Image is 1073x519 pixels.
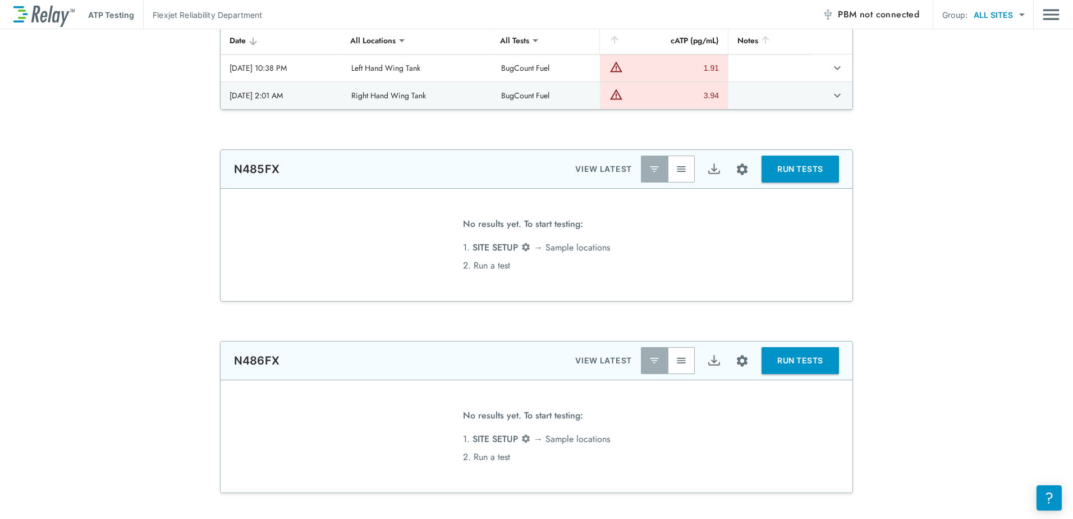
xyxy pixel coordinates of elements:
[230,62,333,74] div: [DATE] 10:38 PM
[609,34,719,47] div: cATP (pg/mL)
[473,241,518,254] span: SITE SETUP
[707,354,721,368] img: Export Icon
[234,354,279,367] p: N486FX
[676,355,687,366] img: View All
[707,162,721,176] img: Export Icon
[342,82,492,109] td: Right Hand Wing Tank
[521,434,531,444] img: Settings Icon
[463,448,610,466] li: 2. Run a test
[860,8,919,21] span: not connected
[838,7,919,22] span: PBM
[88,9,134,21] p: ATP Testing
[676,163,687,175] img: View All
[1037,485,1062,511] iframe: Resource center
[828,58,847,78] button: expand row
[942,9,967,21] p: Group:
[463,215,583,239] span: No results yet. To start testing:
[221,27,342,54] th: Date
[822,9,833,20] img: Offline Icon
[230,90,333,101] div: [DATE] 2:01 AM
[463,430,610,448] li: 1. → Sample locations
[575,354,632,367] p: VIEW LATEST
[609,60,623,74] img: Warning
[473,432,518,445] span: SITE SETUP
[700,347,727,374] button: Export
[492,82,599,109] td: BugCount Fuel
[234,162,279,176] p: N485FX
[1043,4,1060,25] button: Main menu
[342,54,492,81] td: Left Hand Wing Tank
[463,257,610,275] li: 2. Run a test
[626,90,719,101] div: 3.94
[762,156,839,183] button: RUN TESTS
[735,354,749,368] img: Settings Icon
[828,86,847,105] button: expand row
[727,346,757,376] button: Site setup
[737,34,804,47] div: Notes
[649,355,660,366] img: Latest
[649,163,660,175] img: Latest
[521,242,531,252] img: Settings Icon
[492,29,537,52] div: All Tests
[221,27,852,110] table: sticky table
[575,162,632,176] p: VIEW LATEST
[735,162,749,176] img: Settings Icon
[818,3,924,26] button: PBM not connected
[727,154,757,184] button: Site setup
[463,239,610,257] li: 1. → Sample locations
[492,54,599,81] td: BugCount Fuel
[153,9,262,21] p: Flexjet Reliability Department
[463,407,583,430] span: No results yet. To start testing:
[13,3,75,27] img: LuminUltra Relay
[626,62,719,74] div: 1.91
[609,88,623,101] img: Warning
[762,347,839,374] button: RUN TESTS
[1043,4,1060,25] img: Drawer Icon
[700,156,727,183] button: Export
[342,29,403,52] div: All Locations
